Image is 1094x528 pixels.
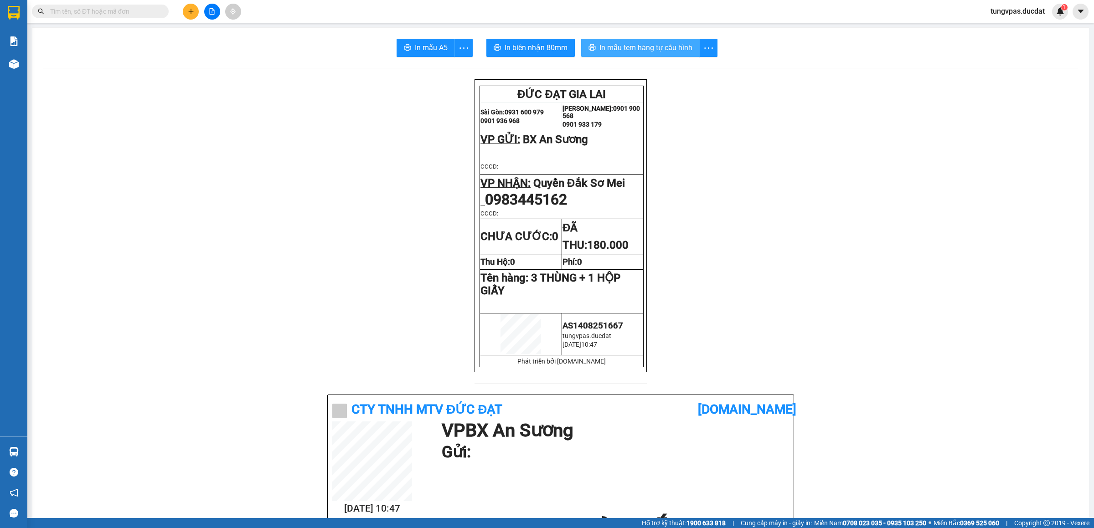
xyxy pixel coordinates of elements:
[230,8,236,15] span: aim
[183,4,199,20] button: plus
[552,230,558,243] span: 0
[562,221,629,251] strong: ĐÃ THU:
[587,239,629,251] span: 180.000
[397,39,455,57] button: printerIn mẫu A5
[698,402,796,417] b: [DOMAIN_NAME]
[63,49,121,69] li: VP Quyển Đắk Sơ Mei
[577,257,582,267] span: 0
[10,509,18,518] span: message
[599,42,692,53] span: In mẫu tem hàng tự cấu hình
[38,8,44,15] span: search
[50,6,158,16] input: Tìm tên, số ĐT hoặc mã đơn
[454,39,473,57] button: more
[581,39,700,57] button: printerIn mẫu tem hàng tự cấu hình
[562,332,611,339] span: tungvpas.ducdat
[934,518,999,528] span: Miền Bắc
[929,521,931,525] span: ⚪️
[442,440,784,465] h1: Gửi:
[480,117,520,124] strong: 0901 936 968
[480,133,520,146] span: VP GỬI:
[699,39,717,57] button: more
[505,42,568,53] span: In biên nhận 80mm
[9,447,19,456] img: warehouse-icon
[480,257,515,267] strong: Thu Hộ:
[523,133,588,146] span: BX An Sương
[8,6,20,20] img: logo-vxr
[404,44,411,52] span: printer
[9,36,19,46] img: solution-icon
[209,8,215,15] span: file-add
[1056,7,1064,15] img: icon-new-feature
[533,177,625,190] span: Quyển Đắk Sơ Mei
[225,4,241,20] button: aim
[562,121,602,128] strong: 0901 933 179
[1073,4,1089,20] button: caret-down
[960,519,999,527] strong: 0369 525 060
[494,44,501,52] span: printer
[9,59,19,69] img: warehouse-icon
[505,108,544,116] strong: 0931 600 979
[562,341,581,348] span: [DATE]
[581,341,597,348] span: 10:47
[480,272,620,297] span: 3 THÙNG + 1 HỘP GIẤY
[814,518,926,528] span: Miền Nam
[5,49,63,59] li: VP BX An Sương
[480,108,505,116] strong: Sài Gòn:
[204,4,220,20] button: file-add
[480,230,558,243] strong: CHƯA CƯỚC:
[10,488,18,497] span: notification
[686,519,726,527] strong: 1900 633 818
[562,257,582,267] strong: Phí:
[642,518,726,528] span: Hỗ trợ kỹ thuật:
[1063,4,1066,10] span: 1
[1077,7,1085,15] span: caret-down
[415,42,448,53] span: In mẫu A5
[562,105,640,119] strong: 0901 900 568
[5,5,132,39] li: CTy TNHH MTV ĐỨC ĐẠT
[332,501,412,516] h2: [DATE] 10:47
[480,177,531,190] span: VP NHẬN:
[700,42,717,54] span: more
[480,210,498,217] span: CCCD:
[480,163,498,170] span: CCCD:
[562,321,623,331] span: AS1408251667
[1061,4,1068,10] sup: 1
[843,519,926,527] strong: 0708 023 035 - 0935 103 250
[442,421,784,440] h1: VP BX An Sương
[480,355,644,367] td: Phát triển bởi [DOMAIN_NAME]
[733,518,734,528] span: |
[455,42,472,54] span: more
[351,402,502,417] b: CTy TNHH MTV ĐỨC ĐẠT
[485,191,567,208] span: 0983445162
[480,272,620,297] span: Tên hàng:
[741,518,812,528] span: Cung cấp máy in - giấy in:
[1006,518,1007,528] span: |
[983,5,1052,17] span: tungvpas.ducdat
[188,8,194,15] span: plus
[1043,520,1050,526] span: copyright
[517,88,606,101] span: ĐỨC ĐẠT GIA LAI
[486,39,575,57] button: printerIn biên nhận 80mm
[10,468,18,477] span: question-circle
[562,105,613,112] strong: [PERSON_NAME]:
[588,44,596,52] span: printer
[510,257,515,267] span: 0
